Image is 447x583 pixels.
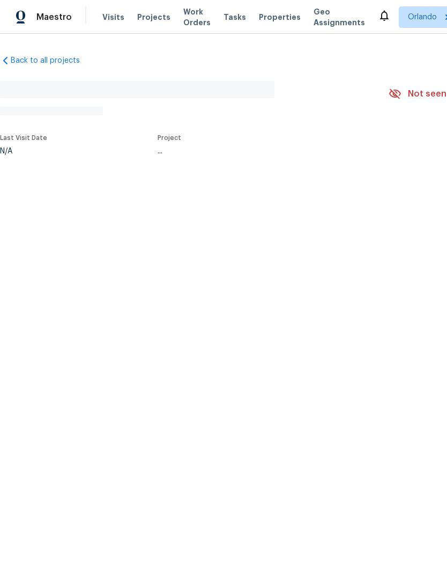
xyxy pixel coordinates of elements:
span: Orlando [408,12,437,23]
span: Maestro [36,12,72,23]
span: Projects [137,12,170,23]
div: ... [158,147,363,155]
span: Work Orders [183,6,211,28]
span: Properties [259,12,301,23]
span: Geo Assignments [314,6,365,28]
span: Tasks [223,13,246,21]
span: Visits [102,12,124,23]
span: Project [158,135,181,141]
